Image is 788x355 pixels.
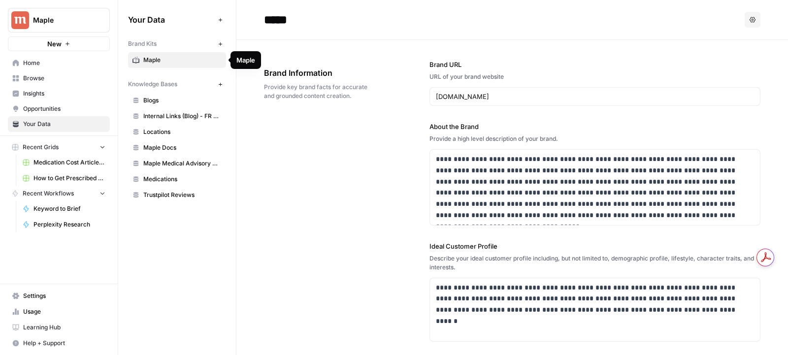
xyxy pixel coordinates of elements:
a: Home [8,55,110,71]
div: Provide a high level description of your brand. [429,134,760,143]
span: Medication Cost Articles Grid [33,158,105,167]
span: Medications [143,175,222,184]
span: Recent Workflows [23,189,74,198]
a: Blogs [128,93,226,108]
label: Ideal Customer Profile [429,241,760,251]
span: Maple Docs [143,143,222,152]
a: Settings [8,288,110,304]
span: Recent Grids [23,143,59,152]
div: Describe your ideal customer profile including, but not limited to, demographic profile, lifestyl... [429,254,760,272]
span: Blogs [143,96,222,105]
input: www.sundaysoccer.com [436,92,754,101]
span: Maple Medical Advisory Committee 2024 [143,159,222,168]
div: URL of your brand website [429,72,760,81]
span: Your Data [128,14,214,26]
label: Brand URL [429,60,760,69]
span: Maple [143,56,222,65]
a: Your Data [8,116,110,132]
span: New [47,39,62,49]
span: Help + Support [23,339,105,348]
span: Provide key brand facts for accurate and grounded content creation. [264,83,374,100]
a: Medications [128,171,226,187]
img: Maple Logo [11,11,29,29]
span: Browse [23,74,105,83]
a: Keyword to Brief [18,201,110,217]
span: Perplexity Research [33,220,105,229]
span: Opportunities [23,104,105,113]
span: Locations [143,128,222,136]
a: Maple Docs [128,140,226,156]
a: How to Get Prescribed for [Medication] [18,170,110,186]
span: Settings [23,291,105,300]
button: Recent Workflows [8,186,110,201]
a: Browse [8,70,110,86]
a: Maple [128,52,226,68]
button: Help + Support [8,335,110,351]
span: Learning Hub [23,323,105,332]
span: Keyword to Brief [33,204,105,213]
a: Medication Cost Articles Grid [18,155,110,170]
a: Locations [128,124,226,140]
span: How to Get Prescribed for [Medication] [33,174,105,183]
span: Home [23,59,105,67]
a: Learning Hub [8,320,110,335]
a: Internal Links (Blog) - FR excluded [128,108,226,124]
span: Usage [23,307,105,316]
button: Workspace: Maple [8,8,110,32]
span: Trustpilot Reviews [143,191,222,199]
span: Insights [23,89,105,98]
a: Opportunities [8,101,110,117]
span: Maple [33,15,93,25]
a: Maple Medical Advisory Committee 2024 [128,156,226,171]
span: Your Data [23,120,105,129]
label: About the Brand [429,122,760,131]
span: Brand Information [264,67,374,79]
a: Insights [8,86,110,101]
span: Knowledge Bases [128,80,177,89]
button: New [8,36,110,51]
a: Usage [8,304,110,320]
a: Perplexity Research [18,217,110,232]
button: Recent Grids [8,140,110,155]
span: Brand Kits [128,39,157,48]
span: Internal Links (Blog) - FR excluded [143,112,222,121]
a: Trustpilot Reviews [128,187,226,203]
